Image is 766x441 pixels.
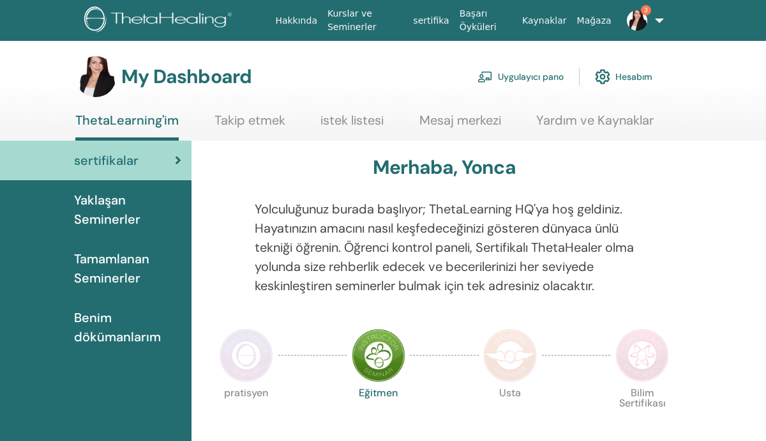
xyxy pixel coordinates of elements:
[536,112,654,137] a: Yardım ve Kaynaklar
[595,63,652,91] a: Hesabım
[320,112,384,137] a: istek listesi
[627,10,647,31] img: default.jpg
[74,151,139,170] span: sertifikalar
[255,199,635,295] p: Yolculuğunuz burada başlıyor; ThetaLearning HQ'ya hoş geldiniz. Hayatınızın amacını nasıl keşfede...
[75,112,179,141] a: ThetaLearning'im
[220,329,273,382] img: Practitioner
[641,5,651,15] span: 3
[572,9,617,33] a: Mağaza
[322,2,408,39] a: Kurslar ve Seminerler
[408,9,454,33] a: sertifika
[615,329,669,382] img: Certificate of Science
[477,71,493,82] img: chalkboard-teacher.svg
[477,63,564,91] a: Uygulayıcı pano
[454,2,517,39] a: Başarı Öyküleri
[352,329,405,382] img: Instructor
[74,190,181,229] span: Yaklaşan Seminerler
[84,6,237,35] img: logo.png
[517,9,572,33] a: Kaynaklar
[373,156,516,179] h3: Merhaba, Yonca
[121,65,252,88] h3: My Dashboard
[74,249,181,288] span: Tamamlanan Seminerler
[483,329,537,382] img: Master
[419,112,501,137] a: Mesaj merkezi
[75,56,116,97] img: default.jpg
[595,66,610,88] img: cog.svg
[214,112,285,137] a: Takip etmek
[74,308,181,346] span: Benim dökümanlarım
[270,9,322,33] a: Hakkında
